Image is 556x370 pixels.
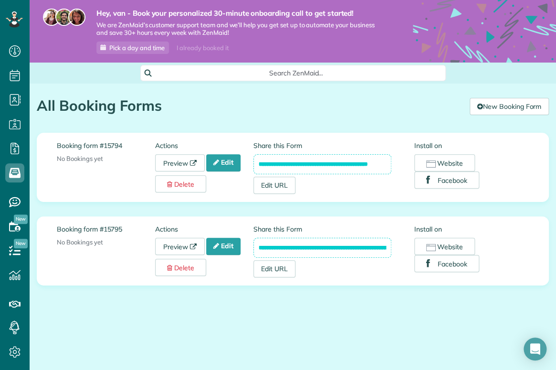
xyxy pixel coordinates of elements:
[57,155,103,162] span: No Bookings yet
[14,214,28,224] span: New
[155,224,253,234] label: Actions
[155,175,206,192] a: Delete
[253,224,391,234] label: Share this Form
[206,238,241,255] a: Edit
[96,9,384,18] strong: Hey, van - Book your personalized 30-minute onboarding call to get started!
[109,44,165,52] span: Pick a day and time
[68,9,85,26] img: michelle-19f622bdf1676172e81f8f8fba1fb50e276960ebfe0243fe18214015130c80e4.jpg
[14,239,28,248] span: New
[155,141,253,150] label: Actions
[57,238,103,246] span: No Bookings yet
[43,9,60,26] img: maria-72a9807cf96188c08ef61303f053569d2e2a8a1cde33d635c8a3ac13582a053d.jpg
[96,42,169,54] a: Pick a day and time
[37,98,462,114] h1: All Booking Forms
[524,338,546,360] div: Open Intercom Messenger
[253,260,295,277] a: Edit URL
[155,259,206,276] a: Delete
[171,42,234,54] div: I already booked it
[414,255,479,272] button: Facebook
[155,154,205,171] a: Preview
[253,177,295,194] a: Edit URL
[253,141,391,150] label: Share this Form
[470,98,549,115] a: New Booking Form
[414,141,529,150] label: Install on
[96,21,384,37] span: We are ZenMaid’s customer support team and we’ll help you get set up to automate your business an...
[55,9,73,26] img: jorge-587dff0eeaa6aab1f244e6dc62b8924c3b6ad411094392a53c71c6c4a576187d.jpg
[414,224,529,234] label: Install on
[414,238,475,255] button: Website
[414,154,475,171] button: Website
[155,238,205,255] a: Preview
[57,224,155,234] label: Booking form #15795
[414,171,479,189] button: Facebook
[206,154,241,171] a: Edit
[57,141,155,150] label: Booking form #15794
